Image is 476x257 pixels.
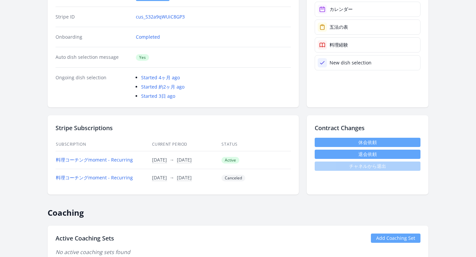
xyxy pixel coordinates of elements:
[315,37,420,53] a: 料理経験
[315,19,420,35] a: 五法の表
[221,175,245,181] span: Canceled
[152,138,221,151] th: Current Period
[56,174,133,181] a: 料理コーチングmoment - Recurring
[315,138,420,147] a: 休会依頼
[152,174,167,181] button: [DATE]
[315,162,420,171] span: チャネルから退出
[315,2,420,17] a: カレンダー
[56,234,114,243] h2: Active Coaching Sets
[152,157,167,163] button: [DATE]
[56,14,131,20] dt: Stripe ID
[170,174,174,181] span: →
[315,150,420,159] button: 退会依頼
[315,55,420,70] a: New dish selection
[56,74,131,99] dt: Ongoing dish selection
[170,157,174,163] span: →
[371,234,420,243] a: Add Coaching Set
[330,6,353,13] div: カレンダー
[136,54,149,61] span: Yes
[56,248,420,256] p: No active coaching sets found
[315,123,420,132] h2: Contract Changes
[330,59,372,66] div: New dish selection
[141,84,184,90] a: Started 約2ヶ月 ago
[48,202,428,218] h2: Coaching
[177,157,192,163] button: [DATE]
[56,54,131,61] dt: Auto dish selection message
[136,34,160,40] a: Completed
[56,123,291,132] h2: Stripe Subscriptions
[56,157,133,163] a: 料理コーチングmoment - Recurring
[221,138,291,151] th: Status
[56,34,131,40] dt: Onboarding
[330,42,348,48] div: 料理経験
[177,174,192,181] button: [DATE]
[221,157,239,164] span: Active
[330,24,348,30] div: 五法の表
[56,138,152,151] th: Subscription
[136,14,185,20] a: cus_S32a9qWUiC8GP3
[141,93,175,99] a: Started 3日 ago
[141,74,180,81] a: Started 4ヶ月 ago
